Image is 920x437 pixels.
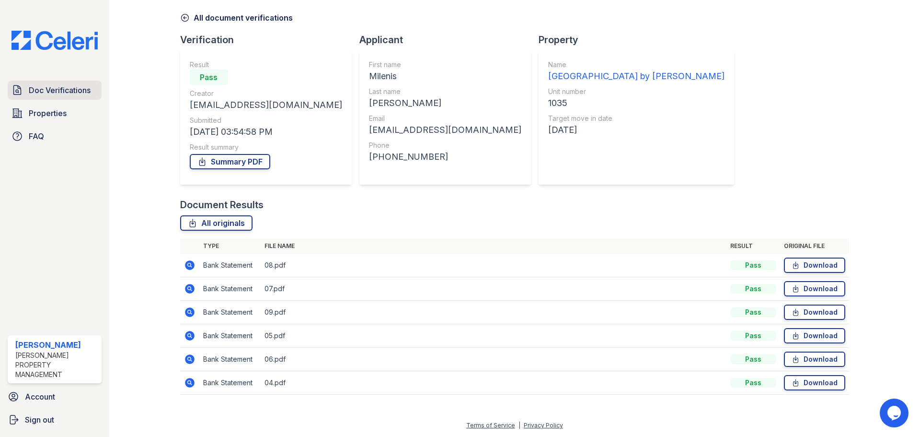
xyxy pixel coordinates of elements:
[180,12,293,24] a: All document verifications
[190,125,342,139] div: [DATE] 03:54:58 PM
[359,33,539,47] div: Applicant
[730,331,776,341] div: Pass
[190,142,342,152] div: Result summary
[369,114,521,123] div: Email
[15,351,98,379] div: [PERSON_NAME] Property Management
[369,87,521,96] div: Last name
[548,87,724,96] div: Unit number
[780,238,849,254] th: Original file
[548,60,724,83] a: Name [GEOGRAPHIC_DATA] by [PERSON_NAME]
[29,130,44,142] span: FAQ
[369,141,521,150] div: Phone
[25,391,55,402] span: Account
[4,410,105,429] a: Sign out
[190,60,342,70] div: Result
[261,371,726,395] td: 04.pdf
[199,348,261,371] td: Bank Statement
[25,414,54,425] span: Sign out
[261,301,726,324] td: 09.pdf
[15,339,98,351] div: [PERSON_NAME]
[180,215,253,231] a: All originals
[548,60,724,70] div: Name
[4,31,105,50] img: CE_Logo_Blue-a8612792a0a2168367f1c8372b55b34899dd931a85d93a1a3d3e32e68fde9ad4.png
[261,277,726,301] td: 07.pdf
[784,328,845,343] a: Download
[199,277,261,301] td: Bank Statement
[8,81,102,100] a: Doc Verifications
[199,238,261,254] th: Type
[180,198,264,212] div: Document Results
[548,123,724,137] div: [DATE]
[190,70,228,85] div: Pass
[8,104,102,123] a: Properties
[369,123,521,137] div: [EMAIL_ADDRESS][DOMAIN_NAME]
[261,324,726,348] td: 05.pdf
[199,371,261,395] td: Bank Statement
[784,258,845,273] a: Download
[518,422,520,429] div: |
[199,324,261,348] td: Bank Statement
[730,354,776,364] div: Pass
[466,422,515,429] a: Terms of Service
[548,70,724,83] div: [GEOGRAPHIC_DATA] by [PERSON_NAME]
[190,154,270,169] a: Summary PDF
[190,89,342,98] div: Creator
[784,305,845,320] a: Download
[261,238,726,254] th: File name
[726,238,780,254] th: Result
[880,399,910,427] iframe: chat widget
[199,254,261,277] td: Bank Statement
[199,301,261,324] td: Bank Statement
[190,116,342,125] div: Submitted
[369,150,521,164] div: [PHONE_NUMBER]
[180,33,359,47] div: Verification
[784,375,845,390] a: Download
[548,96,724,110] div: 1035
[524,422,563,429] a: Privacy Policy
[29,107,67,119] span: Properties
[190,98,342,112] div: [EMAIL_ADDRESS][DOMAIN_NAME]
[784,281,845,296] a: Download
[261,348,726,371] td: 06.pdf
[784,352,845,367] a: Download
[730,378,776,388] div: Pass
[8,127,102,146] a: FAQ
[369,60,521,70] div: First name
[730,284,776,294] div: Pass
[539,33,742,47] div: Property
[261,254,726,277] td: 08.pdf
[369,70,521,83] div: Milenis
[369,96,521,110] div: [PERSON_NAME]
[4,387,105,406] a: Account
[29,84,91,96] span: Doc Verifications
[548,114,724,123] div: Target move in date
[730,260,776,270] div: Pass
[730,307,776,317] div: Pass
